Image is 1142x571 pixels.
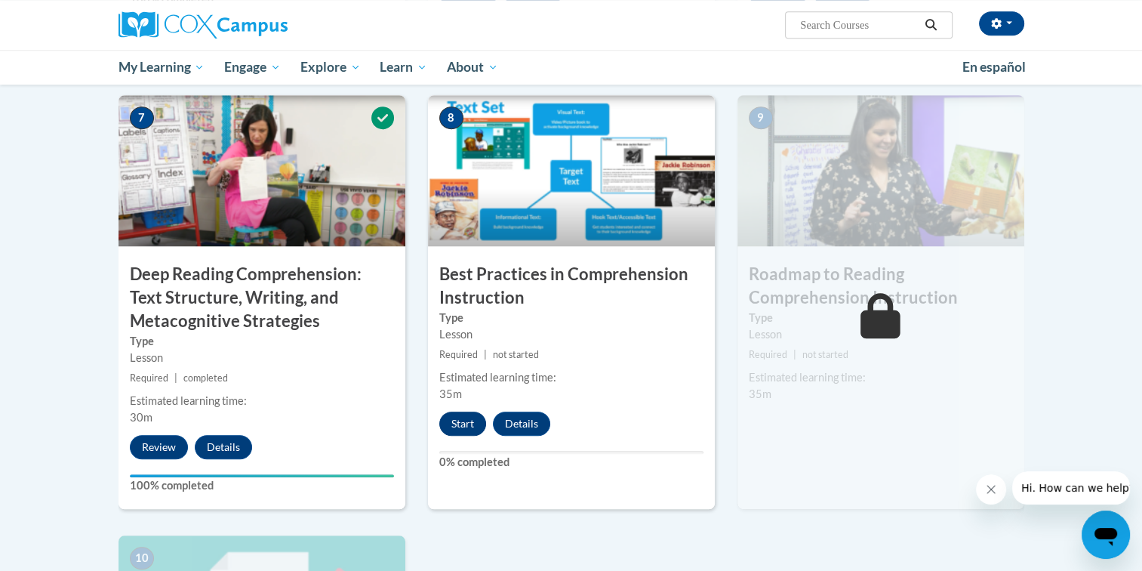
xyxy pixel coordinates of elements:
div: Estimated learning time: [439,369,703,386]
span: not started [802,349,848,360]
div: Your progress [130,474,394,477]
span: 35m [439,387,462,400]
div: Lesson [749,326,1013,343]
span: En español [962,59,1026,75]
span: | [484,349,487,360]
input: Search Courses [799,16,919,34]
iframe: Close message [976,474,1006,505]
a: Explore [291,50,371,85]
label: 0% completed [439,454,703,471]
div: Main menu [96,50,1047,85]
span: 7 [130,106,154,129]
a: Cox Campus [119,11,405,39]
button: Details [493,412,550,436]
span: 35m [749,387,771,400]
span: 30m [130,411,152,424]
div: Estimated learning time: [130,393,394,409]
div: Lesson [130,350,394,366]
span: | [174,372,177,384]
img: Course Image [428,95,715,246]
iframe: Message from company [1012,471,1130,505]
span: Required [749,349,787,360]
span: Learn [380,58,427,76]
img: Cox Campus [119,11,288,39]
a: Engage [214,50,291,85]
span: Explore [300,58,361,76]
label: Type [439,310,703,326]
button: Start [439,412,486,436]
span: completed [183,372,228,384]
label: 100% completed [130,477,394,494]
div: Lesson [439,326,703,343]
img: Course Image [119,95,405,246]
span: Engage [224,58,281,76]
a: My Learning [109,50,215,85]
label: Type [749,310,1013,326]
span: not started [493,349,539,360]
span: Hi. How can we help? [9,11,122,23]
span: 10 [130,547,154,569]
a: Learn [370,50,437,85]
button: Search [919,16,942,34]
button: Account Settings [979,11,1024,35]
label: Type [130,333,394,350]
a: About [437,50,508,85]
span: | [793,349,796,360]
span: My Learning [118,58,205,76]
span: 8 [439,106,463,129]
h3: Deep Reading Comprehension: Text Structure, Writing, and Metacognitive Strategies [119,263,405,332]
div: Estimated learning time: [749,369,1013,386]
a: En español [953,51,1036,83]
button: Details [195,435,252,459]
span: Required [130,372,168,384]
img: Course Image [737,95,1024,246]
span: Required [439,349,478,360]
button: Review [130,435,188,459]
h3: Best Practices in Comprehension Instruction [428,263,715,310]
span: 9 [749,106,773,129]
iframe: Button to launch messaging window [1082,511,1130,559]
span: About [447,58,498,76]
h3: Roadmap to Reading Comprehension Instruction [737,263,1024,310]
